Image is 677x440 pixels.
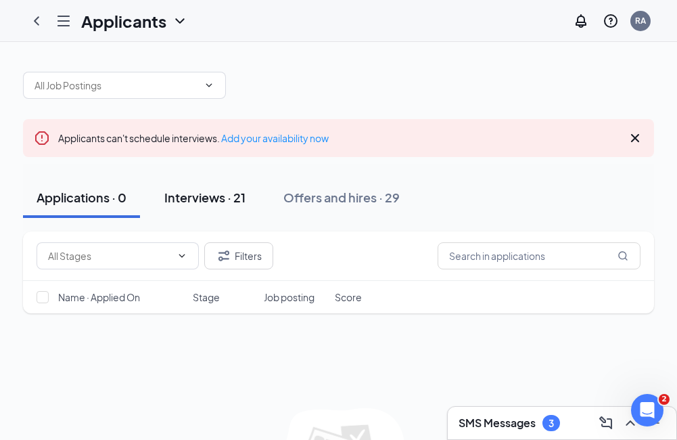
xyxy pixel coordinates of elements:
[598,415,614,431] svg: ComposeMessage
[221,132,329,144] a: Add your availability now
[264,290,314,304] span: Job posting
[193,290,220,304] span: Stage
[438,242,640,269] input: Search in applications
[58,290,140,304] span: Name · Applied On
[37,189,126,206] div: Applications · 0
[283,189,400,206] div: Offers and hires · 29
[164,189,246,206] div: Interviews · 21
[548,418,554,429] div: 3
[635,15,646,26] div: RA
[28,13,45,29] svg: ChevronLeft
[573,13,589,29] svg: Notifications
[172,13,188,29] svg: ChevronDown
[34,130,50,146] svg: Error
[55,13,72,29] svg: Hamburger
[620,412,641,434] button: ChevronUp
[659,394,670,405] span: 2
[204,80,214,91] svg: ChevronDown
[335,290,362,304] span: Score
[177,250,187,261] svg: ChevronDown
[81,9,166,32] h1: Applicants
[627,130,643,146] svg: Cross
[603,13,619,29] svg: QuestionInfo
[58,132,329,144] span: Applicants can't schedule interviews.
[617,250,628,261] svg: MagnifyingGlass
[204,242,273,269] button: Filter Filters
[631,394,663,426] iframe: Intercom live chat
[459,416,536,431] h3: SMS Messages
[48,248,171,263] input: All Stages
[595,412,617,434] button: ComposeMessage
[216,248,232,264] svg: Filter
[34,78,198,93] input: All Job Postings
[622,415,638,431] svg: ChevronUp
